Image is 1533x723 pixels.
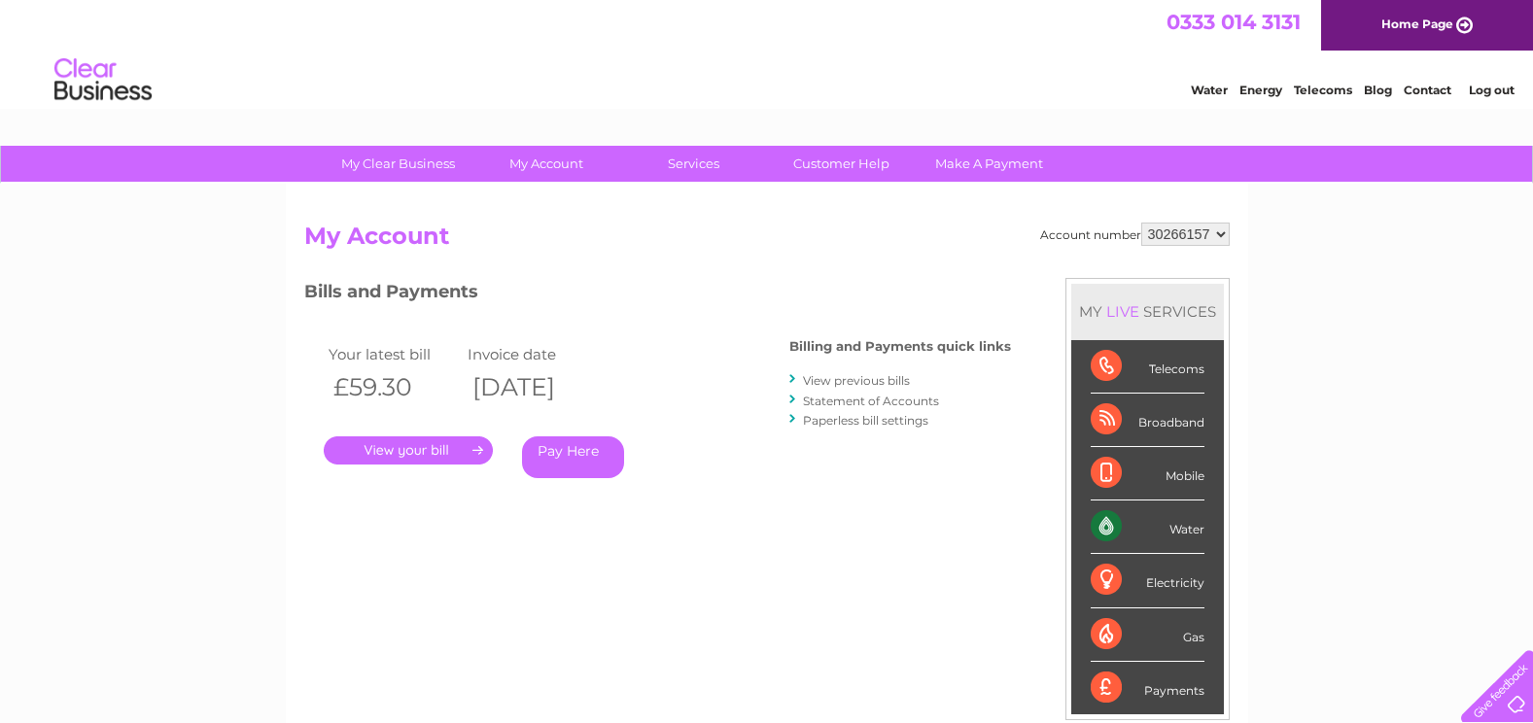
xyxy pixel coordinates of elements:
a: . [324,436,493,465]
a: Telecoms [1294,83,1352,97]
div: LIVE [1102,302,1143,321]
a: Blog [1364,83,1392,97]
div: Gas [1091,608,1204,662]
a: Paperless bill settings [803,413,928,428]
th: [DATE] [463,367,603,407]
a: Statement of Accounts [803,394,939,408]
h2: My Account [304,223,1230,259]
th: £59.30 [324,367,464,407]
div: Account number [1040,223,1230,246]
div: Telecoms [1091,340,1204,394]
div: Mobile [1091,447,1204,500]
div: Payments [1091,662,1204,714]
a: My Account [466,146,626,182]
h4: Billing and Payments quick links [789,339,1011,354]
td: Invoice date [463,341,603,367]
a: Log out [1469,83,1515,97]
a: Water [1191,83,1228,97]
div: Water [1091,500,1204,554]
div: Electricity [1091,554,1204,607]
img: logo.png [53,51,153,110]
div: MY SERVICES [1071,284,1224,339]
a: Make A Payment [909,146,1069,182]
h3: Bills and Payments [304,278,1011,312]
div: Broadband [1091,394,1204,447]
a: Pay Here [522,436,624,478]
a: Customer Help [761,146,922,182]
a: Energy [1239,83,1282,97]
a: View previous bills [803,373,910,388]
div: Clear Business is a trading name of Verastar Limited (registered in [GEOGRAPHIC_DATA] No. 3667643... [308,11,1227,94]
a: My Clear Business [318,146,478,182]
a: Services [613,146,774,182]
a: Contact [1404,83,1451,97]
a: 0333 014 3131 [1167,10,1301,34]
td: Your latest bill [324,341,464,367]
